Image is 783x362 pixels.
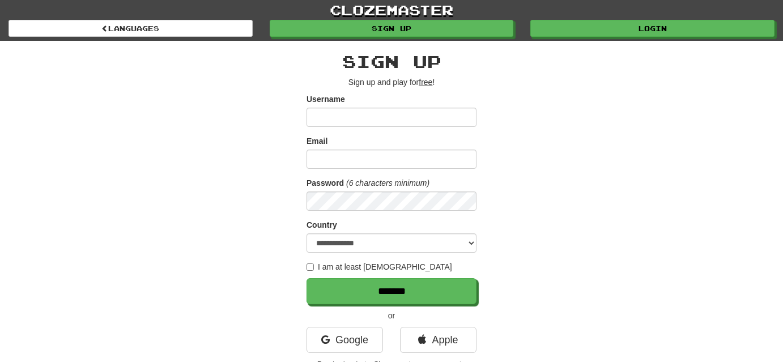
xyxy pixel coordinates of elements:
[307,310,476,321] p: or
[307,177,344,189] label: Password
[307,327,383,353] a: Google
[8,20,253,37] a: Languages
[307,261,452,272] label: I am at least [DEMOGRAPHIC_DATA]
[270,20,514,37] a: Sign up
[307,263,314,271] input: I am at least [DEMOGRAPHIC_DATA]
[530,20,775,37] a: Login
[307,76,476,88] p: Sign up and play for !
[307,135,327,147] label: Email
[419,78,432,87] u: free
[307,219,337,231] label: Country
[307,52,476,71] h2: Sign up
[346,178,429,188] em: (6 characters minimum)
[400,327,476,353] a: Apple
[307,93,345,105] label: Username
